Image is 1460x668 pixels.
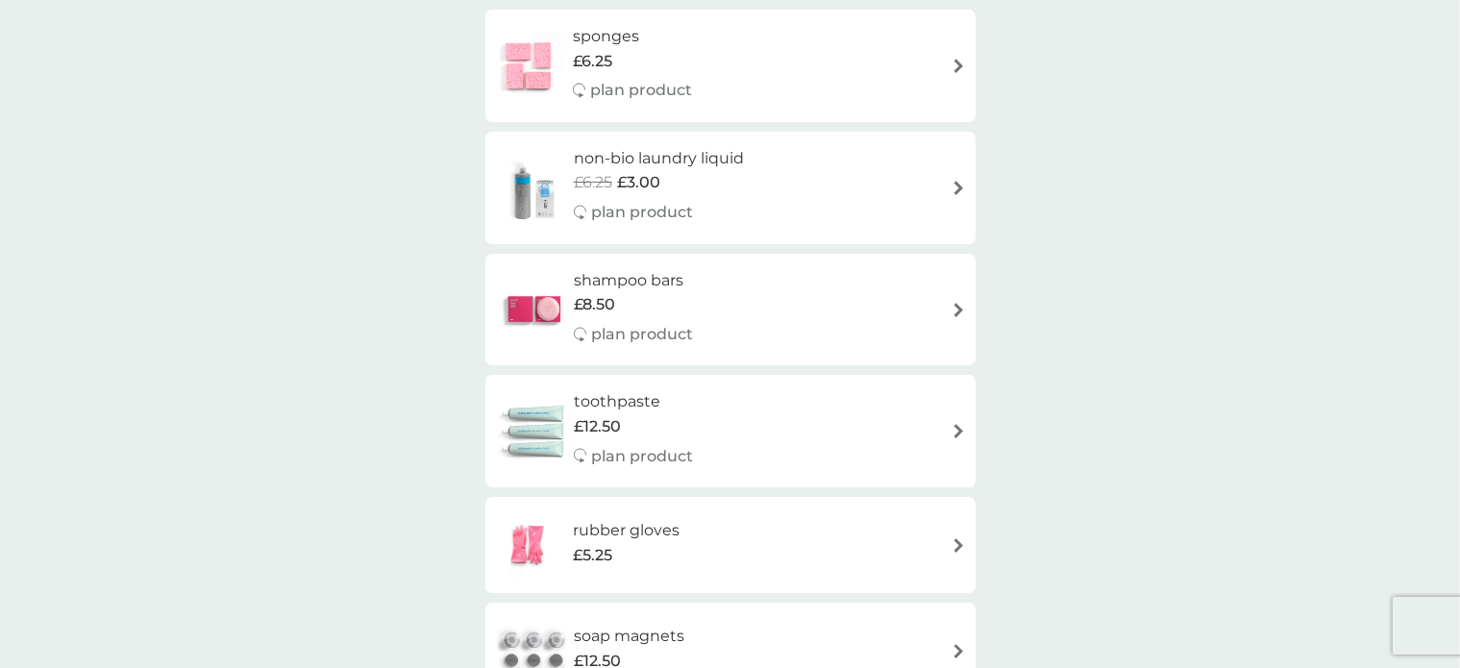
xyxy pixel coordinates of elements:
h6: non-bio laundry liquid [574,146,744,171]
p: plan product [590,78,692,103]
img: arrow right [952,181,966,195]
img: sponges [495,32,562,99]
h6: shampoo bars [574,268,693,293]
img: arrow right [952,538,966,553]
p: plan product [591,322,693,347]
span: £6.25 [573,49,612,74]
img: shampoo bars [495,276,574,343]
img: arrow right [952,644,966,658]
img: toothpaste [495,398,574,465]
img: non-bio laundry liquid [495,154,574,221]
h6: rubber gloves [573,518,680,543]
span: £3.00 [617,170,660,195]
p: plan product [591,444,693,469]
p: plan product [591,200,693,225]
span: £8.50 [574,292,615,317]
img: arrow right [952,424,966,438]
img: arrow right [952,59,966,73]
span: £5.25 [573,543,612,568]
img: arrow right [952,303,966,317]
h6: soap magnets [574,624,684,649]
span: £6.25 [574,170,612,195]
h6: sponges [573,24,692,49]
h6: toothpaste [574,389,693,414]
span: £12.50 [574,414,621,439]
img: rubber gloves [495,511,562,579]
